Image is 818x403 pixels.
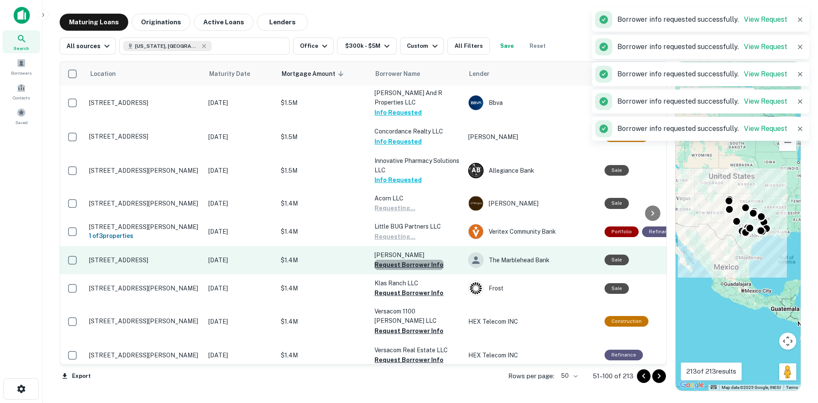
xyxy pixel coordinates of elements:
[337,38,397,55] button: $300k - $5M
[13,94,30,101] span: Contacts
[135,42,199,50] span: [US_STATE], [GEOGRAPHIC_DATA]
[686,366,736,377] p: 213 of 213 results
[119,38,290,55] button: [US_STATE], [GEOGRAPHIC_DATA]
[375,69,420,79] span: Borrower Name
[605,165,629,176] div: Sale
[605,198,629,209] div: Sale
[464,62,600,86] th: Lender
[447,38,490,55] button: All Filters
[779,333,796,350] button: Map camera controls
[468,224,596,239] div: Veritex Community Bank
[208,351,272,360] p: [DATE]
[617,124,787,134] p: Borrower info requested successfully.
[374,127,460,136] p: Concordance Realty LLC
[281,199,366,208] p: $1.4M
[281,255,366,265] p: $1.4M
[744,43,787,51] a: View Request
[469,281,483,296] img: picture
[605,226,639,237] div: This is a portfolio loan with 3 properties
[617,69,787,79] p: Borrower info requested successfully.
[3,104,40,128] a: Saved
[281,317,366,326] p: $1.4M
[3,80,40,103] a: Contacts
[558,370,579,382] div: 50
[711,385,717,389] button: Keyboard shortcuts
[204,62,277,86] th: Maturity Date
[779,134,796,151] button: Zoom out
[89,133,200,140] p: [STREET_ADDRESS]
[89,200,200,207] p: [STREET_ADDRESS][PERSON_NAME]
[593,371,634,381] p: 51–100 of 213
[605,283,629,294] div: Sale
[132,14,190,31] button: Originations
[605,350,643,360] div: This loan purpose was for refinancing
[469,69,490,79] span: Lender
[60,14,128,31] button: Maturing Loans
[281,166,366,175] p: $1.5M
[468,252,596,268] div: The Marblehead Bank
[617,14,787,25] p: Borrower info requested successfully.
[524,38,551,55] button: Reset
[468,281,596,296] div: Frost
[281,98,366,107] p: $1.5M
[468,132,596,142] p: [PERSON_NAME]
[468,196,596,211] div: [PERSON_NAME]
[281,227,366,236] p: $1.4M
[468,95,596,110] div: Bbva
[89,223,200,231] p: [STREET_ADDRESS][PERSON_NAME]
[282,69,346,79] span: Mortgage Amount
[374,156,460,175] p: Innovative Pharmacy Solutions LLC
[617,96,787,107] p: Borrower info requested successfully.
[642,226,680,237] div: This loan purpose was for refinancing
[208,227,272,236] p: [DATE]
[277,62,370,86] th: Mortgage Amount
[89,99,200,107] p: [STREET_ADDRESS]
[637,369,651,383] button: Go to previous page
[744,125,787,133] a: View Request
[374,326,444,336] button: Request Borrower Info
[374,107,422,118] button: Info Requested
[786,385,798,390] a: Terms (opens in new tab)
[605,316,648,327] div: This loan purpose was for construction
[89,317,200,325] p: [STREET_ADDRESS][PERSON_NAME]
[374,278,460,288] p: Klas Ranch LLC
[208,98,272,107] p: [DATE]
[370,62,464,86] th: Borrower Name
[89,167,200,174] p: [STREET_ADDRESS][PERSON_NAME]
[678,380,706,391] img: Google
[374,88,460,107] p: [PERSON_NAME] And R Properties LLC
[469,96,483,110] img: picture
[400,38,444,55] button: Custom
[3,30,40,53] a: Search
[493,38,521,55] button: Save your search to get updates of matches that match your search criteria.
[208,284,272,293] p: [DATE]
[374,175,422,185] button: Info Requested
[775,335,818,376] iframe: Chat Widget
[468,351,596,360] p: HEX Telecom INC
[11,70,32,76] span: Borrowers
[374,222,460,231] p: Little BUG Partners LLC
[15,119,28,126] span: Saved
[3,55,40,78] a: Borrowers
[472,166,480,175] p: A B
[407,41,440,51] div: Custom
[208,317,272,326] p: [DATE]
[208,166,272,175] p: [DATE]
[89,231,200,241] h6: 1 of 3 properties
[208,255,272,265] p: [DATE]
[744,97,787,105] a: View Request
[374,136,422,147] button: Info Requested
[60,38,116,55] button: All sources
[469,196,483,211] img: picture
[468,163,596,178] div: Allegiance Bank
[605,255,629,265] div: Sale
[14,45,29,52] span: Search
[89,351,200,359] p: [STREET_ADDRESS][PERSON_NAME]
[468,317,596,326] p: HEX Telecom INC
[744,70,787,78] a: View Request
[508,371,554,381] p: Rows per page:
